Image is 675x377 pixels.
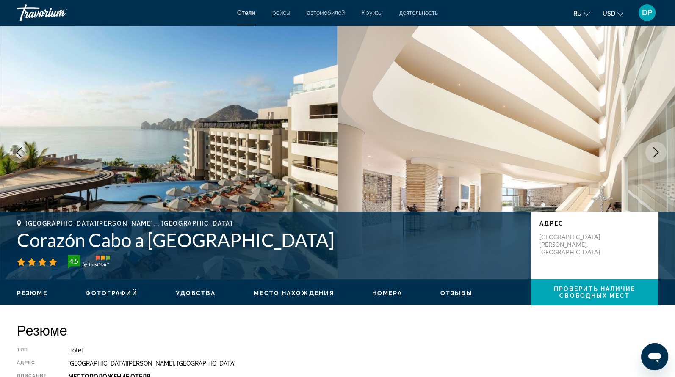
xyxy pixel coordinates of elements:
[68,255,110,269] img: trustyou-badge-hor.svg
[636,4,658,22] button: User Menu
[573,7,590,19] button: Change language
[17,360,47,367] div: адрес
[372,289,402,297] button: Номера
[17,2,102,24] a: Travorium
[539,220,650,227] p: адрес
[17,289,47,297] button: Резюме
[68,360,658,367] div: [GEOGRAPHIC_DATA][PERSON_NAME], [GEOGRAPHIC_DATA]
[645,142,667,163] button: Next image
[272,9,290,16] a: рейсы
[254,289,334,297] button: Место нахождения
[65,256,82,266] div: 4.5
[539,233,607,256] p: [GEOGRAPHIC_DATA][PERSON_NAME], [GEOGRAPHIC_DATA]
[17,229,523,251] h1: Corazón Cabo a [GEOGRAPHIC_DATA]
[641,343,668,370] iframe: Кнопка запуска окна обмена сообщениями
[603,7,623,19] button: Change currency
[17,322,658,338] h2: Резюме
[237,9,255,16] a: Отели
[17,347,47,354] div: Тип
[642,8,652,17] span: DP
[68,347,658,354] div: Hotel
[307,9,345,16] a: автомобилей
[176,289,216,297] button: Удобства
[440,289,473,297] button: Отзывы
[399,9,438,16] a: деятельность
[603,10,615,17] span: USD
[531,279,658,305] button: Проверить наличие свободных мест
[362,9,382,16] a: Круизы
[25,220,233,227] span: [GEOGRAPHIC_DATA][PERSON_NAME], , [GEOGRAPHIC_DATA]
[573,10,582,17] span: ru
[8,142,30,163] button: Previous image
[554,286,636,299] span: Проверить наличие свободных мест
[86,289,138,297] button: Фотографий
